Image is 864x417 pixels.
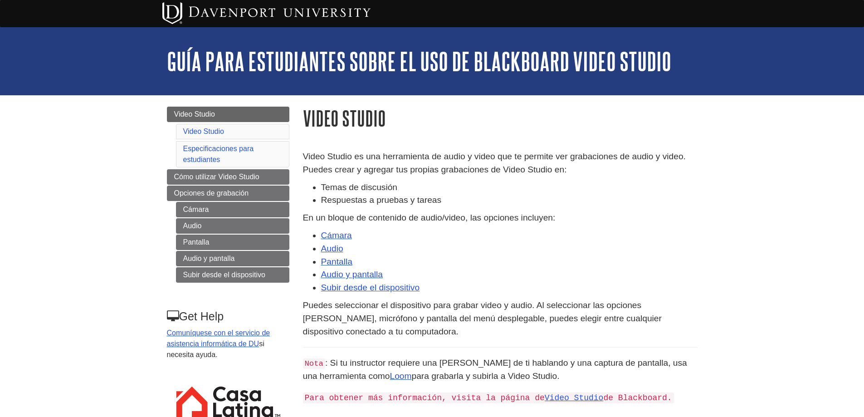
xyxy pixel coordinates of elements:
[303,358,325,369] code: Nota
[174,110,215,118] span: Video Studio
[303,357,698,383] p: : Si tu instructor requiere una [PERSON_NAME] de ti hablando y una captura de pantalla, usa una h...
[303,299,698,338] p: Puedes seleccionar el dispositivo para grabar video y audio. Al seleccionar las opciones [PERSON_...
[183,128,224,135] a: Video Studio
[303,211,698,225] p: En un bloque de contenido de audio/video, las opciones incluyen:
[167,329,270,348] a: Comuníquese con el servicio de asistencia informática de DU
[167,310,288,323] h3: Get Help
[183,145,254,163] a: Especificaciones para estudiantes
[174,189,249,197] span: Opciones de grabación
[321,231,352,240] a: Cámara
[303,392,674,403] code: Para obtener más información, visita la página de de Blackboard.
[176,202,289,217] a: Cámara
[321,181,698,194] li: Temas de discusión
[176,218,289,234] a: Audio
[321,283,420,292] a: Subir desde el dispositivo
[167,186,289,201] a: Opciones de grabación
[303,150,698,177] p: Video Studio es una herramienta de audio y video que te permite ver grabaciones de audio y video....
[162,2,371,24] img: Davenport University
[167,169,289,185] a: Cómo utilizar Video Studio
[303,107,698,130] h1: Video Studio
[174,173,259,181] span: Cómo utilizar Video Studio
[321,194,698,207] li: Respuestas a pruebas y tareas
[321,244,343,253] a: Audio
[176,267,289,283] a: Subir desde el dispositivo
[321,270,383,279] a: Audio y pantalla
[167,328,288,360] p: si necesita ayuda.
[321,257,352,266] a: Pantalla
[390,371,411,381] a: Loom
[176,251,289,266] a: Audio y pantalla
[545,393,604,402] a: Video Studio
[167,107,289,122] a: Video Studio
[167,47,671,75] a: Guía para estudiantes sobre el uso de Blackboard Video Studio
[176,235,289,250] a: Pantalla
